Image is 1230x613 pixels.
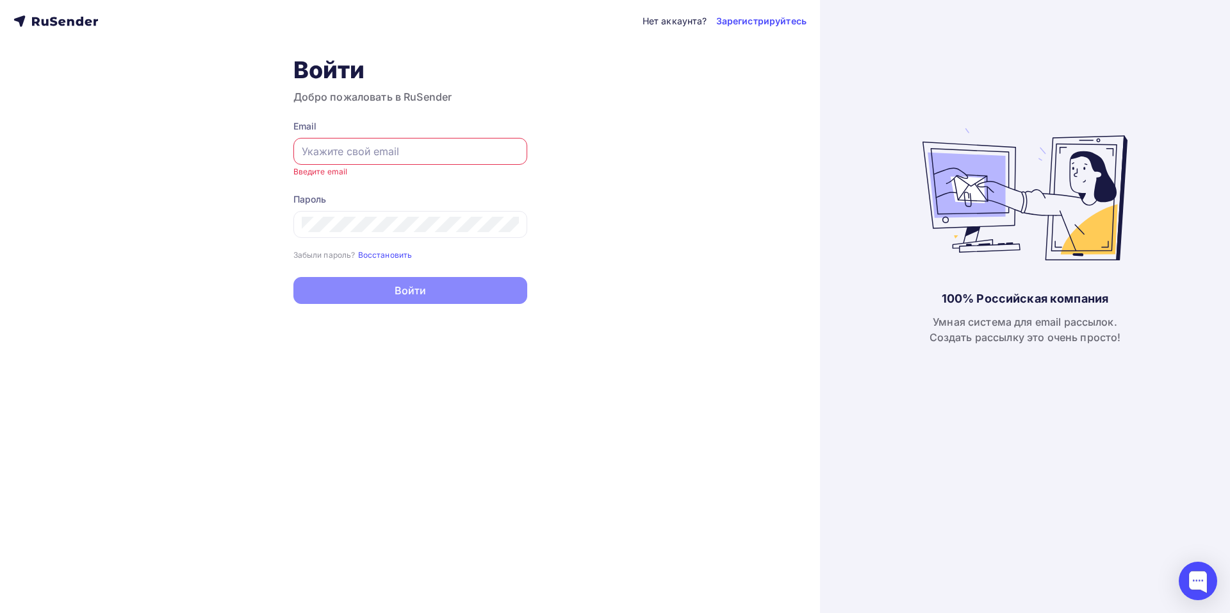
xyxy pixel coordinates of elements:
[302,144,519,159] input: Укажите свой email
[930,314,1121,345] div: Умная система для email рассылок. Создать рассылку это очень просто!
[293,120,527,133] div: Email
[358,250,413,260] small: Восстановить
[942,291,1108,306] div: 100% Российская компания
[358,249,413,260] a: Восстановить
[643,15,707,28] div: Нет аккаунта?
[293,250,356,260] small: Забыли пароль?
[293,56,527,84] h1: Войти
[716,15,807,28] a: Зарегистрируйтесь
[293,89,527,105] h3: Добро пожаловать в RuSender
[293,193,527,206] div: Пароль
[293,167,348,176] small: Введите email
[293,277,527,304] button: Войти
